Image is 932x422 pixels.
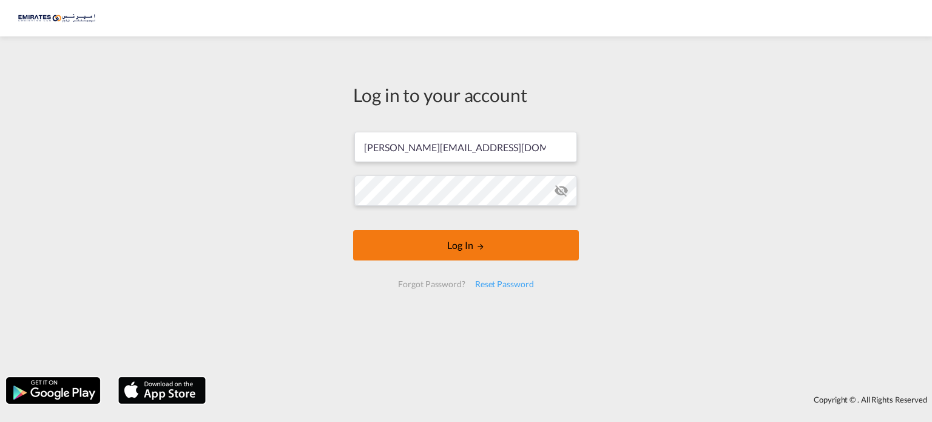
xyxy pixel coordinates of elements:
button: LOGIN [353,230,579,260]
div: Log in to your account [353,82,579,107]
div: Forgot Password? [393,273,470,295]
div: Reset Password [470,273,539,295]
input: Enter email/phone number [354,132,577,162]
img: c67187802a5a11ec94275b5db69a26e6.png [18,5,100,32]
img: apple.png [117,376,207,405]
div: Copyright © . All Rights Reserved [212,389,932,410]
md-icon: icon-eye-off [554,183,569,198]
img: google.png [5,376,101,405]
